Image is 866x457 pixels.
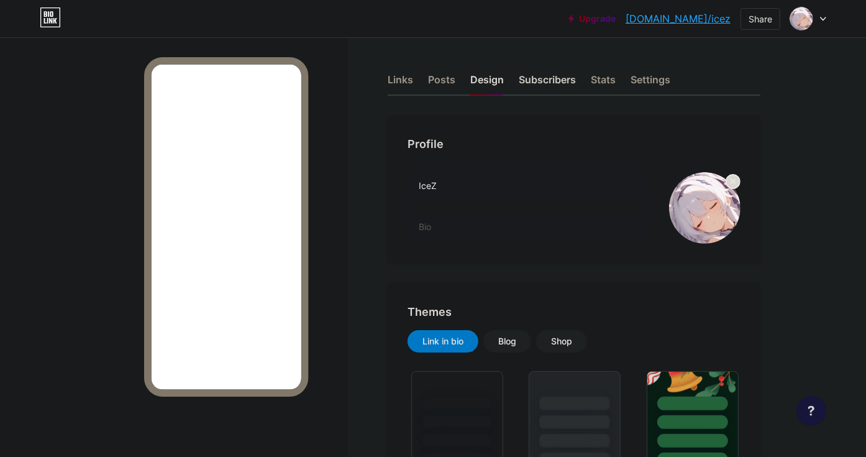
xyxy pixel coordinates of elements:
div: Design [470,72,504,95]
a: Upgrade [568,14,616,24]
img: icez [790,7,813,30]
div: Share [749,12,772,25]
div: Blog [498,335,516,348]
div: Link in bio [422,335,463,348]
div: Themes [408,303,741,320]
img: icez [669,172,741,244]
input: Name [408,173,649,198]
div: Shop [551,335,572,348]
div: Stats [591,72,616,95]
input: Bio [408,214,649,239]
a: [DOMAIN_NAME]/icez [626,11,731,26]
div: Posts [428,72,455,95]
div: Subscribers [519,72,576,95]
div: Profile [408,136,741,152]
div: Links [388,72,413,95]
div: Settings [631,72,670,95]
